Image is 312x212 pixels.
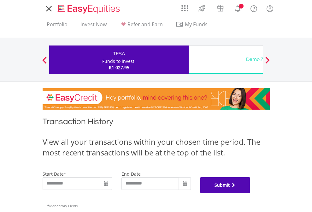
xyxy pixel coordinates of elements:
[127,21,163,28] span: Refer and Earn
[38,60,51,66] button: Previous
[43,88,270,110] img: EasyCredit Promotion Banner
[55,2,122,14] a: Home page
[43,171,64,177] label: start date
[43,136,270,158] div: View all your transactions within your chosen time period. The most recent transactions will be a...
[230,2,246,14] a: Notifications
[176,20,217,28] span: My Funds
[246,2,262,14] a: FAQ's and Support
[121,171,141,177] label: end date
[197,3,207,13] img: thrive-v2.svg
[47,203,78,208] span: Mandatory Fields
[181,5,188,12] img: grid-menu-icon.svg
[56,4,122,14] img: EasyEquities_Logo.png
[261,60,274,66] button: Next
[215,3,226,13] img: vouchers-v2.svg
[117,21,165,31] a: Refer and Earn
[211,2,230,13] a: Vouchers
[200,177,250,193] button: Submit
[53,49,185,58] div: TFSA
[262,2,278,15] a: My Profile
[177,2,192,12] a: AppsGrid
[102,58,136,64] div: Funds to invest:
[44,21,70,31] a: Portfolio
[109,64,129,70] span: R1 027.95
[43,116,270,130] h1: Transaction History
[78,21,109,31] a: Invest Now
